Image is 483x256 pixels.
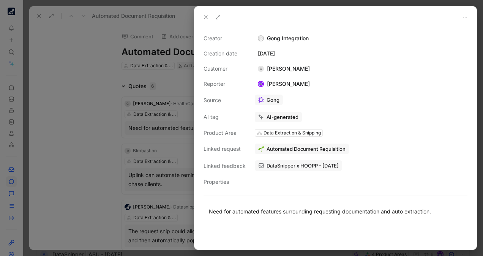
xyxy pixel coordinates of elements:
[258,66,264,72] div: C
[267,114,298,120] div: AI-generated
[204,177,246,186] div: Properties
[204,49,246,58] div: Creation date
[259,82,264,87] img: avatar
[264,129,321,137] div: Data Extraction & Snipping
[258,146,264,152] img: 🌱
[255,95,283,105] a: Gong
[255,160,342,171] a: DataSnipper x HOOPP - [DATE]
[255,79,313,88] div: [PERSON_NAME]
[204,64,246,73] div: Customer
[255,112,302,122] button: AI-generated
[259,36,264,41] div: G
[255,144,349,154] button: 🌱Automated Document Requisition
[267,145,346,152] span: Automated Document Requisition
[267,162,339,169] span: DataSnipper x HOOPP - [DATE]
[204,34,246,43] div: Creator
[255,34,467,43] div: Gong Integration
[204,112,246,122] div: AI tag
[209,207,462,215] div: Need for automated features surrounding requesting documentation and auto extraction.
[255,64,313,73] div: [PERSON_NAME]
[255,49,467,58] div: [DATE]
[204,161,246,171] div: Linked feedback
[204,79,246,88] div: Reporter
[204,128,246,137] div: Product Area
[204,144,246,153] div: Linked request
[204,96,246,105] div: Source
